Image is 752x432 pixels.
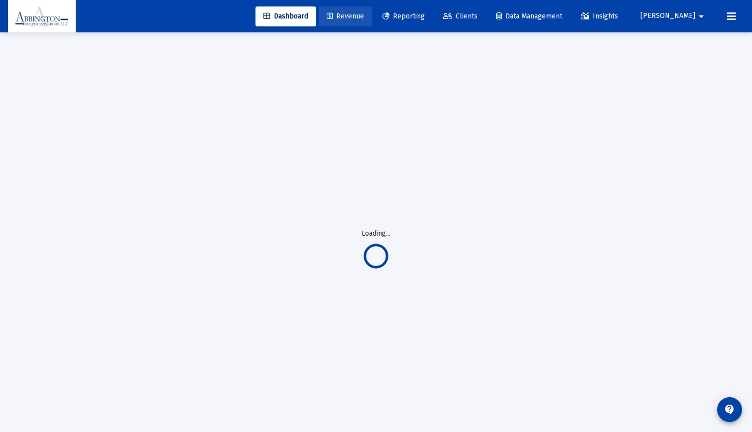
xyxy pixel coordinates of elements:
[496,12,562,20] span: Data Management
[382,12,425,20] span: Reporting
[724,404,736,416] mat-icon: contact_support
[263,12,308,20] span: Dashboard
[319,6,372,26] a: Revenue
[628,6,719,26] button: [PERSON_NAME]
[640,12,695,20] span: [PERSON_NAME]
[375,6,433,26] a: Reporting
[581,12,618,20] span: Insights
[488,6,570,26] a: Data Management
[443,12,478,20] span: Clients
[255,6,316,26] a: Dashboard
[327,12,364,20] span: Revenue
[435,6,486,26] a: Clients
[695,6,707,26] mat-icon: arrow_drop_down
[573,6,626,26] a: Insights
[15,6,68,26] img: Dashboard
